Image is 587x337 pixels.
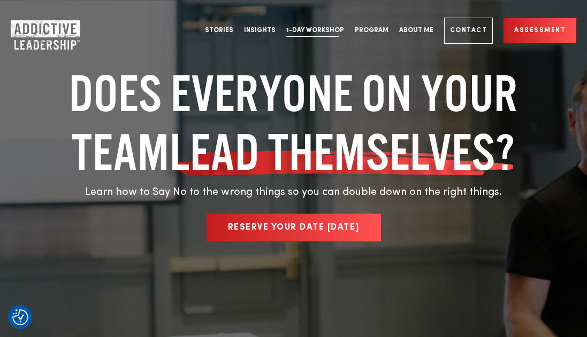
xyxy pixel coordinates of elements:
h1: Does everyone on your team [45,64,543,182]
a: Privacy Policy [175,123,221,131]
button: Consent Preferences [12,309,28,325]
a: Program [349,11,394,51]
a: About Me [394,11,439,51]
a: Assessment [504,18,576,43]
a: Stories [200,11,239,51]
span: Reserve Your Date [DATE] [228,223,360,232]
span: lead themselves? [170,123,515,182]
img: Revisit consent button [12,309,28,325]
a: Contact [444,18,493,44]
a: Insights [239,11,281,51]
a: Home [11,20,75,42]
span: First name [214,1,247,9]
a: 1-Day Workshop [281,11,349,51]
a: Reserve Your Date [DATE] [207,214,381,241]
p: Learn how to Say No to the wrong things so you can double down on the right things. [45,184,543,200]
